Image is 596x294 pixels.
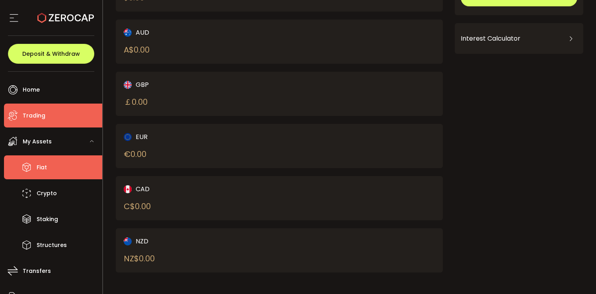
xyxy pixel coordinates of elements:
span: Trading [23,110,45,122]
div: EUR [124,132,264,142]
button: Deposit & Withdraw [8,44,94,64]
div: GBP [124,80,264,90]
img: eur_portfolio.svg [124,133,132,141]
span: Deposit & Withdraw [22,51,80,57]
span: Staking [37,214,58,225]
div: NZ$ 0.00 [124,253,155,265]
div: NZD [124,236,264,246]
img: aud_portfolio.svg [124,29,132,37]
span: Transfers [23,265,51,277]
span: Fiat [37,162,47,173]
img: cad_portfolio.svg [124,185,132,193]
span: My Assets [23,136,52,147]
div: A$ 0.00 [124,44,150,56]
iframe: Chat Widget [556,256,596,294]
img: gbp_portfolio.svg [124,81,132,89]
div: AUD [124,27,264,37]
div: € 0.00 [124,148,146,160]
div: CAD [124,184,264,194]
div: C$ 0.00 [124,200,151,212]
span: Home [23,84,40,96]
img: nzd_portfolio.svg [124,237,132,245]
span: Structures [37,239,67,251]
div: ￡ 0.00 [124,96,148,108]
div: Interest Calculator [461,29,577,48]
span: Crypto [37,188,57,199]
